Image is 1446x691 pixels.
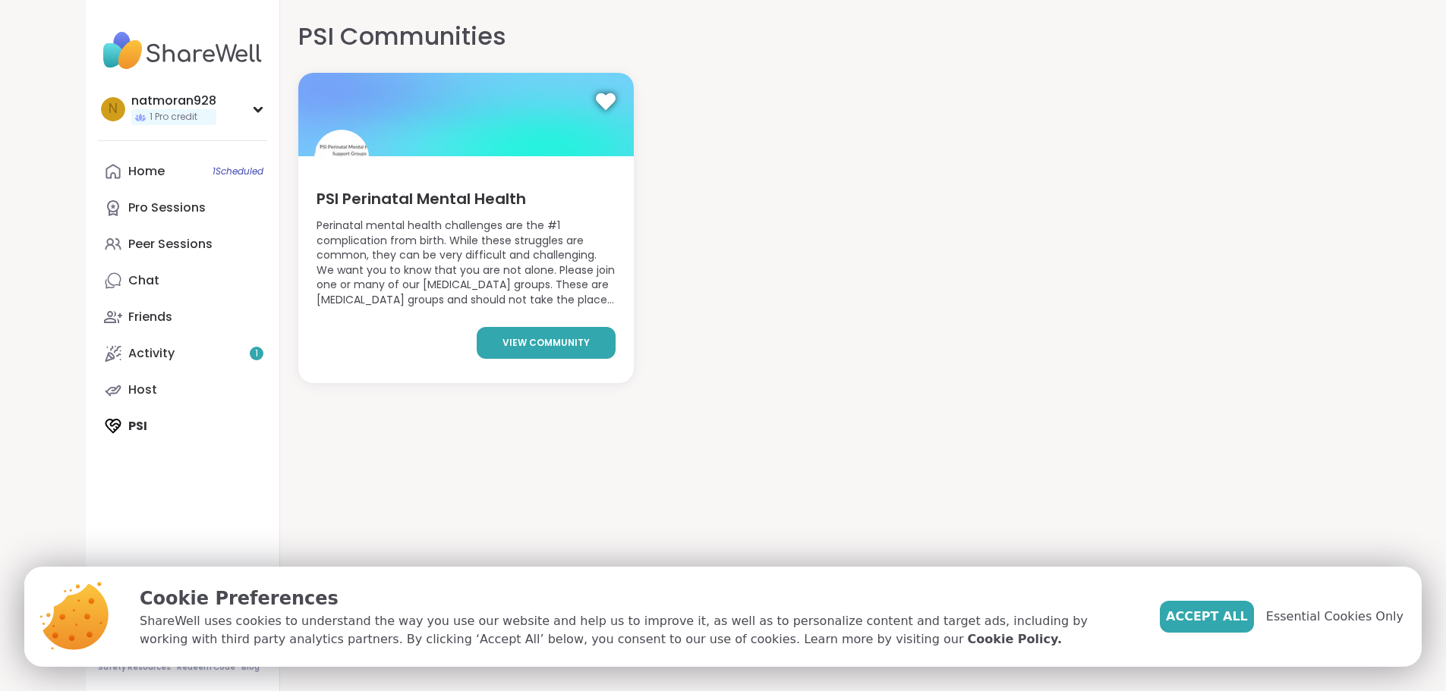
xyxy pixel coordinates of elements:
img: PSI Perinatal Mental Health [298,73,635,156]
p: Cookie Preferences [140,585,1136,612]
a: Safety Resources [98,662,171,673]
a: Home1Scheduled [98,153,267,190]
div: Friends [128,309,172,325]
span: n [109,99,118,119]
button: Accept All [1160,601,1254,633]
span: Perinatal mental health challenges are the #1 complication from birth. While these struggles are ... [317,218,616,309]
span: 1 Scheduled [213,165,263,177]
span: PSI Perinatal Mental Health [317,188,526,209]
a: Chat [98,262,267,299]
a: Activity1 [98,335,267,372]
div: Home [128,163,165,180]
a: Pro Sessions [98,190,267,226]
div: Peer Sessions [128,236,213,253]
span: Essential Cookies Only [1266,608,1403,626]
a: view community [477,327,616,359]
div: Pro Sessions [128,199,206,216]
img: ShareWell Nav Logo [98,24,267,77]
a: Friends [98,299,267,335]
a: Cookie Policy. [968,630,1062,649]
span: 1 Pro credit [150,111,197,124]
a: Redeem Code [177,662,235,673]
div: Activity [128,345,175,362]
a: Host [98,372,267,408]
div: Chat [128,272,159,289]
img: PSI Perinatal Mental Health [314,130,369,184]
div: Host [128,382,157,398]
h1: PSI Communities [298,18,506,55]
a: Blog [241,662,260,673]
span: Accept All [1166,608,1248,626]
span: view community [502,336,590,350]
a: Peer Sessions [98,226,267,262]
span: 1 [255,347,258,360]
div: natmoran928 [131,93,216,109]
p: ShareWell uses cookies to understand the way you use our website and help us to improve it, as we... [140,612,1136,649]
